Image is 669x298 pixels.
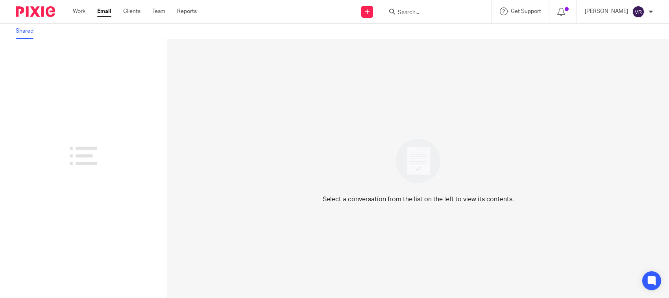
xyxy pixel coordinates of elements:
a: Team [152,7,165,15]
a: Shared [16,24,39,39]
a: Clients [123,7,140,15]
a: Work [73,7,85,15]
img: svg%3E [632,6,645,18]
p: [PERSON_NAME] [585,7,628,15]
a: Email [97,7,111,15]
span: Get Support [511,9,541,14]
img: image [391,134,445,188]
p: Select a conversation from the list on the left to view its contents. [323,195,514,204]
a: Reports [177,7,197,15]
img: Pixie [16,6,55,17]
input: Search [397,9,468,17]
